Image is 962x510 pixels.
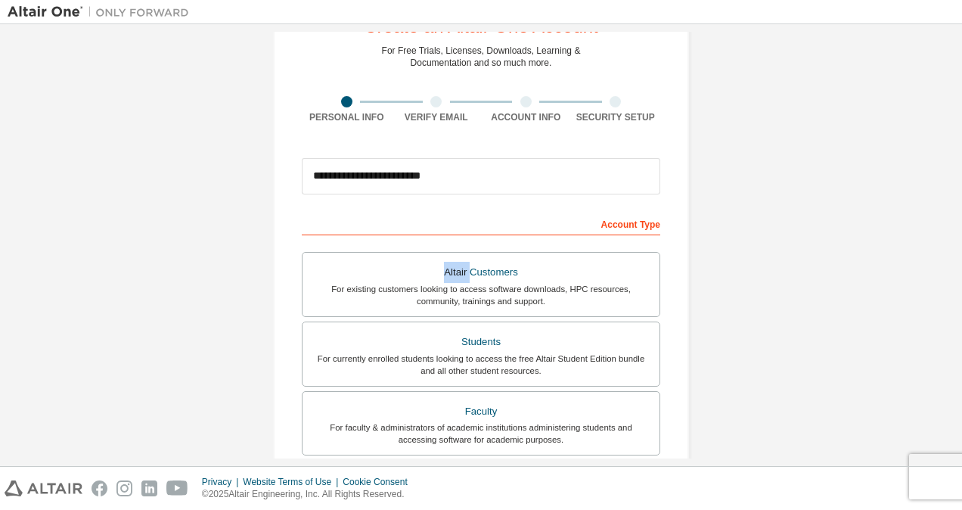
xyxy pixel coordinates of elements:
[312,262,650,283] div: Altair Customers
[202,488,417,501] p: © 2025 Altair Engineering, Inc. All Rights Reserved.
[141,480,157,496] img: linkedin.svg
[243,476,343,488] div: Website Terms of Use
[571,111,661,123] div: Security Setup
[312,331,650,353] div: Students
[202,476,243,488] div: Privacy
[302,111,392,123] div: Personal Info
[166,480,188,496] img: youtube.svg
[5,480,82,496] img: altair_logo.svg
[116,480,132,496] img: instagram.svg
[382,45,581,69] div: For Free Trials, Licenses, Downloads, Learning & Documentation and so much more.
[8,5,197,20] img: Altair One
[312,353,650,377] div: For currently enrolled students looking to access the free Altair Student Edition bundle and all ...
[343,476,416,488] div: Cookie Consent
[312,283,650,307] div: For existing customers looking to access software downloads, HPC resources, community, trainings ...
[312,401,650,422] div: Faculty
[302,211,660,235] div: Account Type
[364,17,598,36] div: Create an Altair One Account
[92,480,107,496] img: facebook.svg
[312,421,650,446] div: For faculty & administrators of academic institutions administering students and accessing softwa...
[392,111,482,123] div: Verify Email
[481,111,571,123] div: Account Info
